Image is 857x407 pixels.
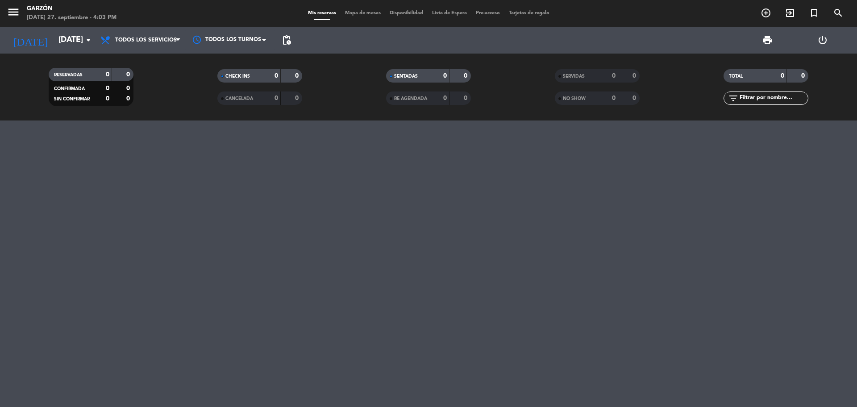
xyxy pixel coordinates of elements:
strong: 0 [443,73,447,79]
strong: 0 [126,96,132,102]
strong: 0 [443,95,447,101]
span: Mis reservas [304,11,341,16]
i: arrow_drop_down [83,35,94,46]
strong: 0 [126,71,132,78]
span: RESERVADAS [54,73,83,77]
strong: 0 [464,73,469,79]
span: Todos los servicios [115,37,177,43]
span: TOTAL [729,74,743,79]
strong: 0 [275,73,278,79]
span: CONFIRMADA [54,87,85,91]
strong: 0 [275,95,278,101]
span: CHECK INS [225,74,250,79]
span: SENTADAS [394,74,418,79]
strong: 0 [612,95,616,101]
i: menu [7,5,20,19]
span: Lista de Espera [428,11,471,16]
strong: 0 [106,71,109,78]
i: search [833,8,844,18]
i: filter_list [728,93,739,104]
span: pending_actions [281,35,292,46]
i: add_circle_outline [761,8,771,18]
strong: 0 [106,96,109,102]
span: Tarjetas de regalo [504,11,554,16]
span: SIN CONFIRMAR [54,97,90,101]
span: RE AGENDADA [394,96,427,101]
strong: 0 [781,73,784,79]
div: Garzón [27,4,116,13]
strong: 0 [464,95,469,101]
span: CANCELADA [225,96,253,101]
strong: 0 [295,95,300,101]
span: NO SHOW [563,96,586,101]
strong: 0 [612,73,616,79]
span: Disponibilidad [385,11,428,16]
strong: 0 [632,95,638,101]
span: print [762,35,773,46]
span: Mapa de mesas [341,11,385,16]
strong: 0 [632,73,638,79]
span: SERVIDAS [563,74,585,79]
strong: 0 [801,73,807,79]
i: [DATE] [7,30,54,50]
button: menu [7,5,20,22]
div: LOG OUT [795,27,850,54]
i: exit_to_app [785,8,795,18]
div: [DATE] 27. septiembre - 4:03 PM [27,13,116,22]
strong: 0 [126,85,132,91]
span: Pre-acceso [471,11,504,16]
input: Filtrar por nombre... [739,93,808,103]
strong: 0 [106,85,109,91]
i: turned_in_not [809,8,820,18]
i: power_settings_new [817,35,828,46]
strong: 0 [295,73,300,79]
